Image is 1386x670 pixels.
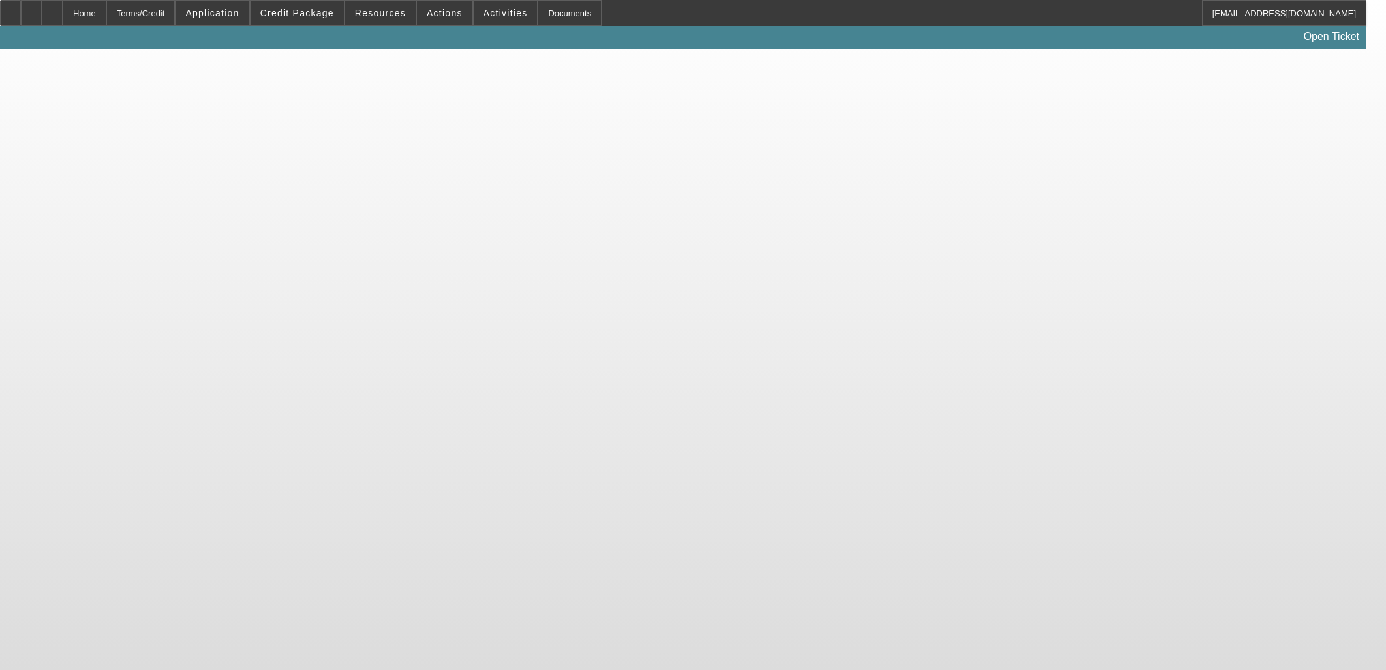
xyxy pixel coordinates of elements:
button: Actions [417,1,472,25]
span: Application [185,8,239,18]
span: Credit Package [260,8,334,18]
button: Activities [474,1,538,25]
button: Credit Package [251,1,344,25]
span: Activities [484,8,528,18]
span: Resources [355,8,406,18]
a: Open Ticket [1299,25,1364,48]
button: Resources [345,1,416,25]
span: Actions [427,8,463,18]
button: Application [176,1,249,25]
